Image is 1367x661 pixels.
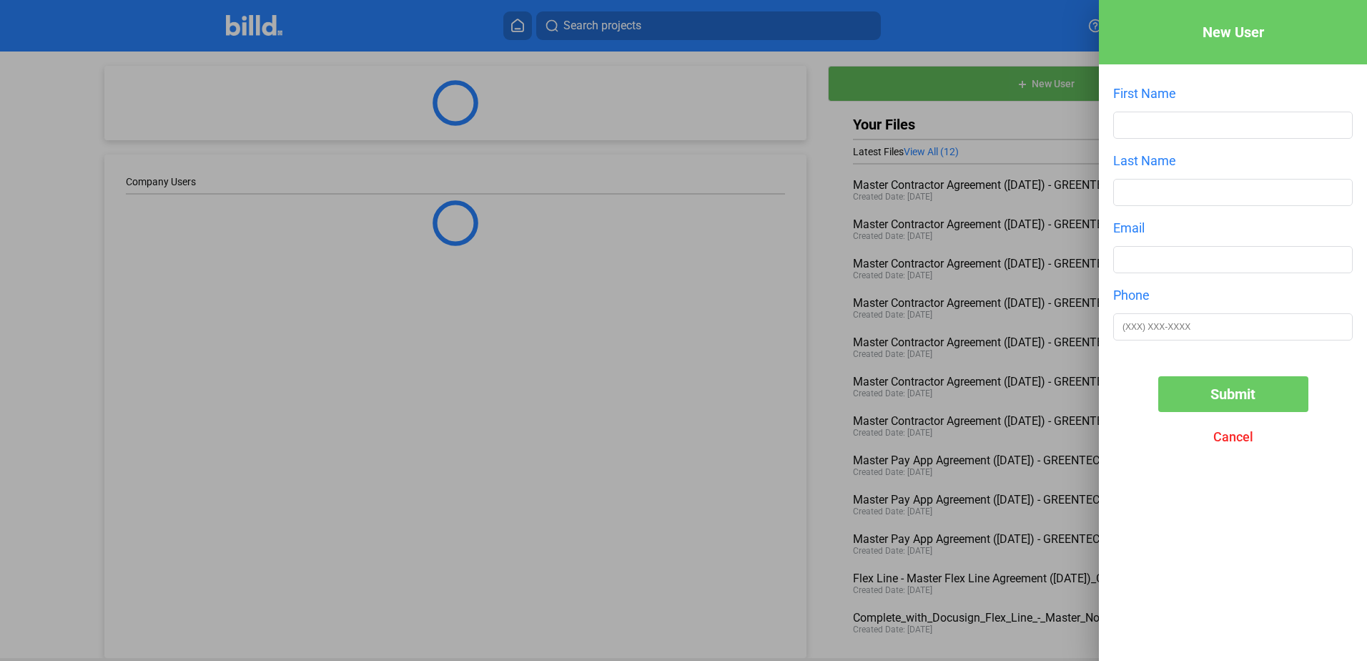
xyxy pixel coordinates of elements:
[1158,419,1308,455] button: Cancel
[1113,220,1353,235] div: Email
[1113,86,1353,101] div: First Name
[1158,376,1308,412] button: Submit
[1113,153,1353,168] div: Last Name
[1213,429,1253,444] span: Cancel
[1113,288,1353,303] div: Phone
[1210,386,1255,403] span: Submit
[1114,314,1352,340] input: (XXX) XXX-XXXX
